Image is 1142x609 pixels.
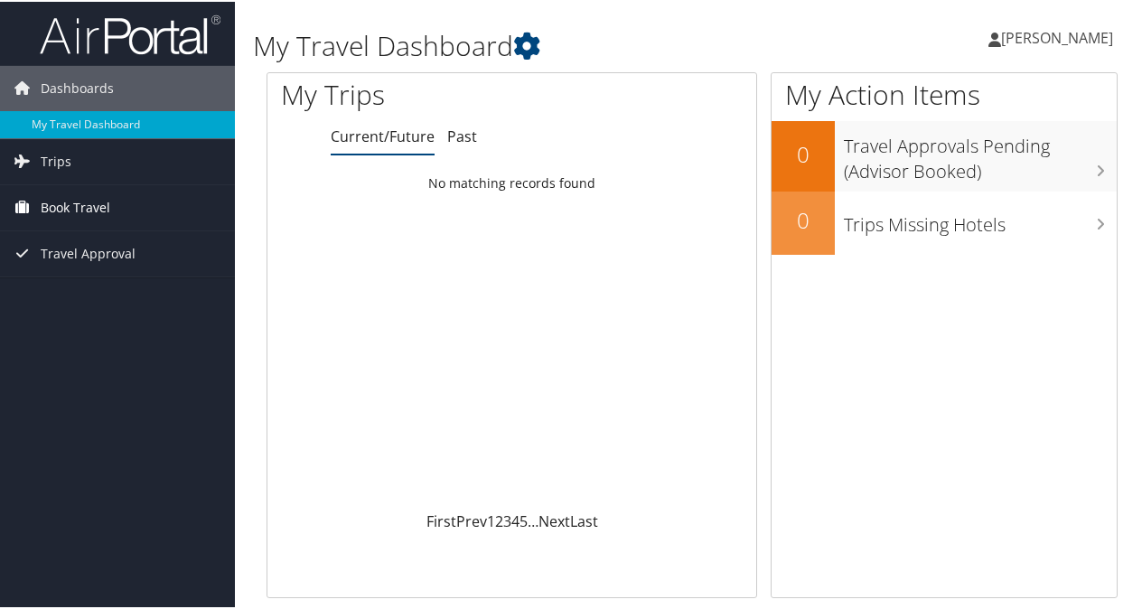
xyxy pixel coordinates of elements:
[988,9,1131,63] a: [PERSON_NAME]
[570,510,598,529] a: Last
[772,203,835,234] h2: 0
[41,230,136,275] span: Travel Approval
[844,123,1117,183] h3: Travel Approvals Pending (Advisor Booked)
[447,125,477,145] a: Past
[1001,26,1113,46] span: [PERSON_NAME]
[844,201,1117,236] h3: Trips Missing Hotels
[495,510,503,529] a: 2
[281,74,539,112] h1: My Trips
[41,183,110,229] span: Book Travel
[331,125,435,145] a: Current/Future
[487,510,495,529] a: 1
[503,510,511,529] a: 3
[528,510,538,529] span: …
[772,119,1117,189] a: 0Travel Approvals Pending (Advisor Booked)
[456,510,487,529] a: Prev
[772,137,835,168] h2: 0
[41,64,114,109] span: Dashboards
[520,510,528,529] a: 5
[538,510,570,529] a: Next
[253,25,838,63] h1: My Travel Dashboard
[511,510,520,529] a: 4
[426,510,456,529] a: First
[772,74,1117,112] h1: My Action Items
[267,165,756,198] td: No matching records found
[41,137,71,183] span: Trips
[772,190,1117,253] a: 0Trips Missing Hotels
[40,12,220,54] img: airportal-logo.png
